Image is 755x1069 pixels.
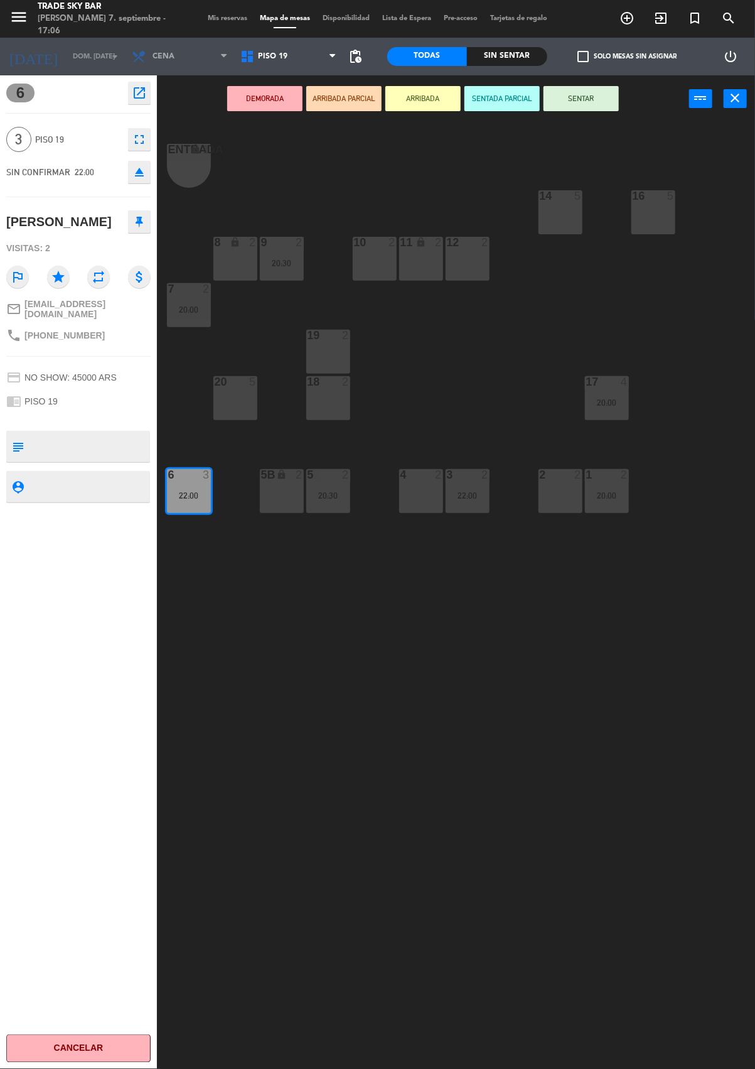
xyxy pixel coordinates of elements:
[437,15,484,22] span: Pre-acceso
[376,15,437,22] span: Lista de Espera
[6,167,70,177] span: SIN CONFIRMAR
[258,52,287,61] span: PISO 19
[168,469,169,480] div: 6
[621,469,628,480] div: 2
[47,266,70,288] i: star
[728,90,743,106] i: close
[276,469,287,480] i: lock
[467,47,547,66] div: Sin sentar
[724,49,739,64] i: power_settings_new
[128,128,151,151] button: fullscreen
[128,161,151,183] button: eject
[574,469,582,480] div: 2
[446,491,490,500] div: 22:00
[721,11,736,26] i: search
[168,144,169,155] div: Entrada
[689,89,712,108] button: power_input
[132,132,147,147] i: fullscreen
[75,167,94,177] span: 22:00
[633,190,633,202] div: 16
[296,469,303,480] div: 2
[447,237,447,248] div: 12
[24,330,105,340] span: [PHONE_NUMBER]
[9,8,28,31] button: menu
[6,299,151,319] a: mail_outline[EMAIL_ADDRESS][DOMAIN_NAME]
[586,376,587,388] div: 17
[38,13,179,37] div: [PERSON_NAME] 7. septiembre - 17:06
[724,89,747,108] button: close
[6,127,31,152] span: 3
[387,47,468,66] div: Todas
[6,328,21,343] i: phone
[6,84,35,102] span: 6
[687,11,702,26] i: turned_in_not
[261,469,262,480] div: 5B
[342,376,350,388] div: 2
[342,469,350,480] div: 2
[9,8,28,26] i: menu
[153,52,174,61] span: Cena
[128,266,151,288] i: attach_money
[619,11,635,26] i: add_circle_outline
[6,370,21,385] i: credit_card
[249,237,257,248] div: 2
[543,86,619,111] button: SENTAR
[6,1034,151,1063] button: Cancelar
[435,237,442,248] div: 2
[168,283,169,295] div: 7
[481,469,489,480] div: 2
[261,237,262,248] div: 9
[227,86,303,111] button: DEMORADA
[585,398,629,407] div: 20:00
[348,49,363,64] span: pending_actions
[203,469,210,480] div: 3
[35,133,122,147] span: PISO 19
[693,90,709,106] i: power_input
[481,237,489,248] div: 2
[574,190,582,202] div: 5
[128,82,151,104] button: open_in_new
[6,266,29,288] i: outlined_flag
[203,283,210,295] div: 2
[447,469,447,480] div: 3
[260,259,304,268] div: 20:30
[577,51,589,62] span: check_box_outline_blank
[540,469,540,480] div: 2
[653,11,668,26] i: exit_to_app
[577,51,677,62] label: Solo mesas sin asignar
[11,440,24,453] i: subject
[585,491,629,500] div: 20:00
[203,144,210,155] div: 1
[6,212,112,232] div: [PERSON_NAME]
[38,1,179,13] div: Trade Sky Bar
[540,190,540,202] div: 14
[132,165,147,180] i: eject
[254,15,316,22] span: Mapa de mesas
[306,491,350,500] div: 20:30
[354,237,355,248] div: 10
[132,85,147,100] i: open_in_new
[230,237,240,247] i: lock
[415,237,426,247] i: lock
[87,266,110,288] i: repeat
[385,86,461,111] button: ARRIBADA
[342,330,350,341] div: 2
[190,144,201,155] i: lock
[107,49,122,64] i: arrow_drop_down
[6,301,21,317] i: mail_outline
[24,396,58,406] span: PISO 19
[388,237,396,248] div: 2
[484,15,554,22] span: Tarjetas de regalo
[6,394,21,409] i: chrome_reader_mode
[464,86,540,111] button: SENTADA PARCIAL
[296,237,303,248] div: 2
[167,305,211,314] div: 20:00
[167,491,211,500] div: 22:00
[249,376,257,388] div: 5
